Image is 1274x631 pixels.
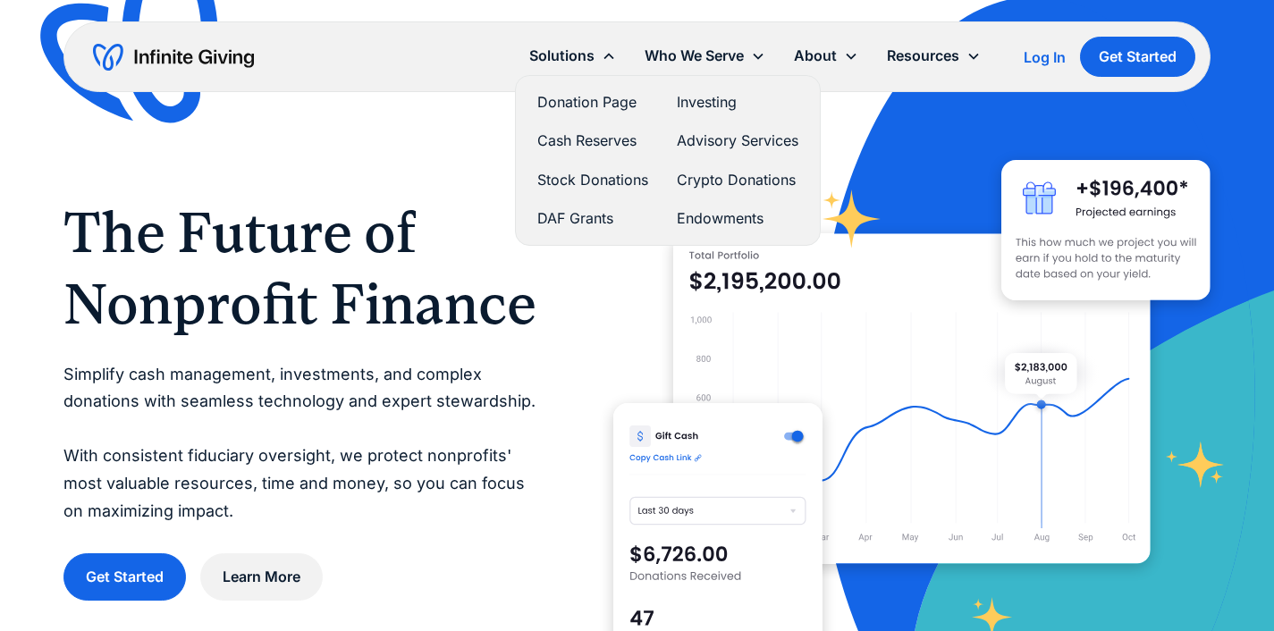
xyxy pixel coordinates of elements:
div: About [794,44,837,68]
a: Get Started [1080,37,1195,77]
img: fundraising star [1166,442,1226,488]
a: Investing [677,90,798,114]
div: Who We Serve [645,44,744,68]
a: Stock Donations [537,168,648,192]
div: Who We Serve [630,37,780,75]
div: Log In [1024,50,1066,64]
a: DAF Grants [537,206,648,231]
div: Solutions [529,44,595,68]
a: Donation Page [537,90,648,114]
a: home [93,43,254,72]
a: Advisory Services [677,129,798,153]
nav: Solutions [515,75,821,246]
a: Endowments [677,206,798,231]
a: Get Started [63,553,186,601]
a: Cash Reserves [537,129,648,153]
h1: The Future of Nonprofit Finance [63,197,541,340]
p: Simplify cash management, investments, and complex donations with seamless technology and expert ... [63,361,541,526]
div: Resources [873,37,995,75]
a: Crypto Donations [677,168,798,192]
img: nonprofit donation platform [673,233,1151,563]
a: Learn More [200,553,323,601]
div: Solutions [515,37,630,75]
div: About [780,37,873,75]
div: Resources [887,44,959,68]
a: Log In [1024,46,1066,68]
